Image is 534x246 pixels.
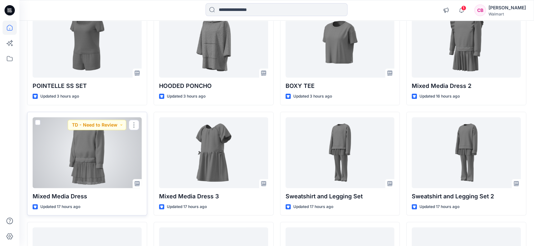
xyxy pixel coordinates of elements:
p: Mixed Media Dress 3 [159,192,268,201]
p: Mixed Media Dress 2 [412,81,521,90]
div: [PERSON_NAME] [489,4,526,12]
div: Walmart [489,12,526,16]
a: Mixed Media Dress 2 [412,7,521,78]
a: Sweatshirt and Legging Set 2 [412,117,521,188]
p: Updated 3 hours ago [293,93,332,100]
p: Updated 17 hours ago [293,203,333,210]
p: Updated 16 hours ago [419,93,460,100]
p: Updated 17 hours ago [167,203,207,210]
p: Updated 17 hours ago [40,203,80,210]
a: BOXY TEE [286,7,395,78]
a: HOODED PONCHO [159,7,268,78]
a: Mixed Media Dress 3 [159,117,268,188]
a: POINTELLE SS SET [33,7,142,78]
p: BOXY TEE [286,81,395,90]
p: Mixed Media Dress [33,192,142,201]
a: Sweatshirt and Legging Set [286,117,395,188]
p: HOODED PONCHO [159,81,268,90]
a: Mixed Media Dress [33,117,142,188]
p: Updated 3 hours ago [167,93,206,100]
p: Updated 3 hours ago [40,93,79,100]
span: 1 [461,5,466,11]
p: Sweatshirt and Legging Set [286,192,395,201]
p: Sweatshirt and Legging Set 2 [412,192,521,201]
p: POINTELLE SS SET [33,81,142,90]
div: CB [474,5,486,16]
p: Updated 17 hours ago [419,203,459,210]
